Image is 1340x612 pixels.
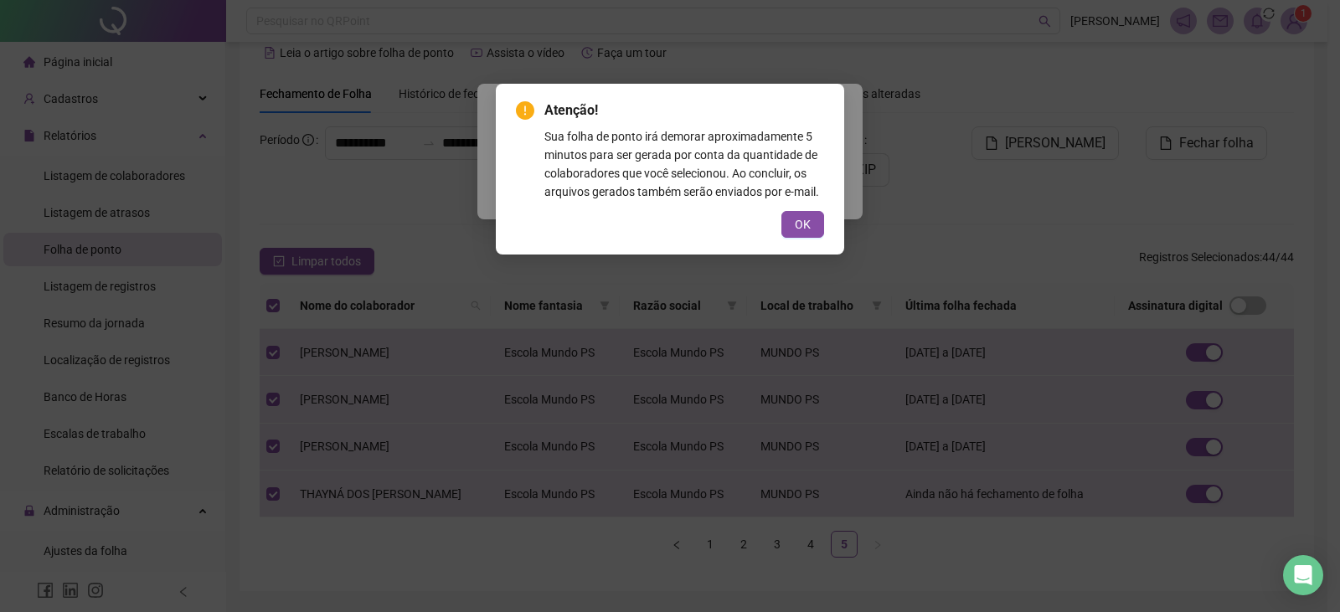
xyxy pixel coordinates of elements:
div: Sua folha de ponto irá demorar aproximadamente 5 minutos para ser gerada por conta da quantidade ... [544,127,824,201]
span: exclamation-circle [516,101,534,120]
div: Open Intercom Messenger [1283,555,1323,595]
span: Atenção! [544,100,824,121]
button: OK [781,211,824,238]
span: OK [795,215,811,234]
